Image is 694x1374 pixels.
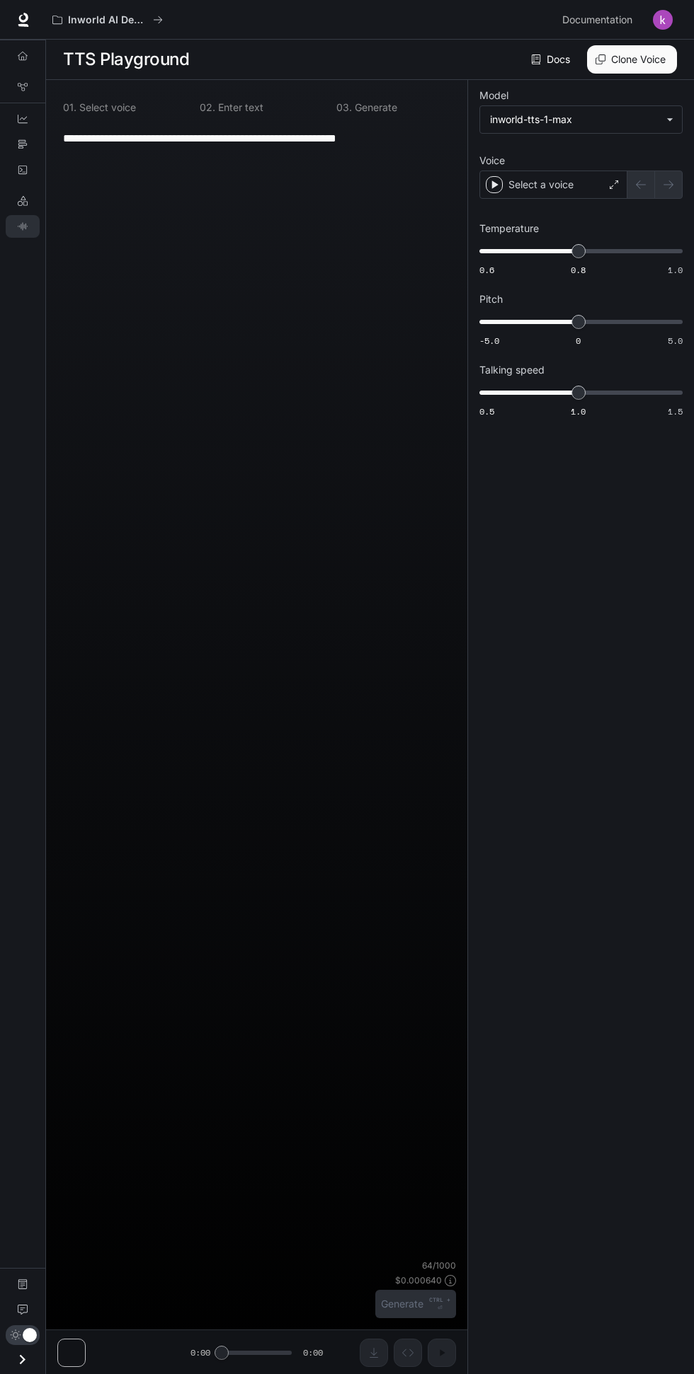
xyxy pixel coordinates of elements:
span: 5.0 [668,335,683,347]
div: inworld-tts-1-max [490,112,659,127]
a: LLM Playground [6,190,40,212]
p: Select voice [76,103,136,112]
p: 64 / 1000 [422,1259,456,1271]
img: User avatar [653,10,673,30]
span: 1.0 [571,405,586,417]
a: Documentation [6,1273,40,1295]
a: Overview [6,45,40,67]
span: 0.8 [571,264,586,276]
button: Clone Voice [587,45,677,74]
p: Voice [479,156,505,166]
p: Enter text [215,103,263,112]
button: User avatar [649,6,677,34]
p: Generate [352,103,397,112]
p: Talking speed [479,365,545,375]
p: Pitch [479,294,503,304]
p: Inworld AI Demos [68,14,147,26]
span: 0 [576,335,581,347]
a: Logs [6,158,40,181]
span: Documentation [562,11,632,29]
span: 0.5 [479,405,494,417]
a: Feedback [6,1298,40,1321]
p: $ 0.000640 [395,1274,442,1286]
a: Documentation [557,6,643,34]
p: 0 1 . [63,103,76,112]
p: 0 3 . [336,103,352,112]
p: Temperature [479,224,539,233]
button: All workspaces [46,6,169,34]
button: Open drawer [6,1345,38,1374]
a: TTS Playground [6,215,40,238]
p: Model [479,91,508,100]
div: inworld-tts-1-max [480,106,682,133]
a: Dashboards [6,108,40,130]
span: -5.0 [479,335,499,347]
p: Select a voice [508,178,574,192]
p: 0 2 . [200,103,215,112]
span: 1.5 [668,405,683,417]
span: Dark mode toggle [23,1327,37,1342]
a: Docs [528,45,576,74]
span: 1.0 [668,264,683,276]
a: Graph Registry [6,76,40,98]
span: 0.6 [479,264,494,276]
h1: TTS Playground [63,45,189,74]
a: Traces [6,133,40,156]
